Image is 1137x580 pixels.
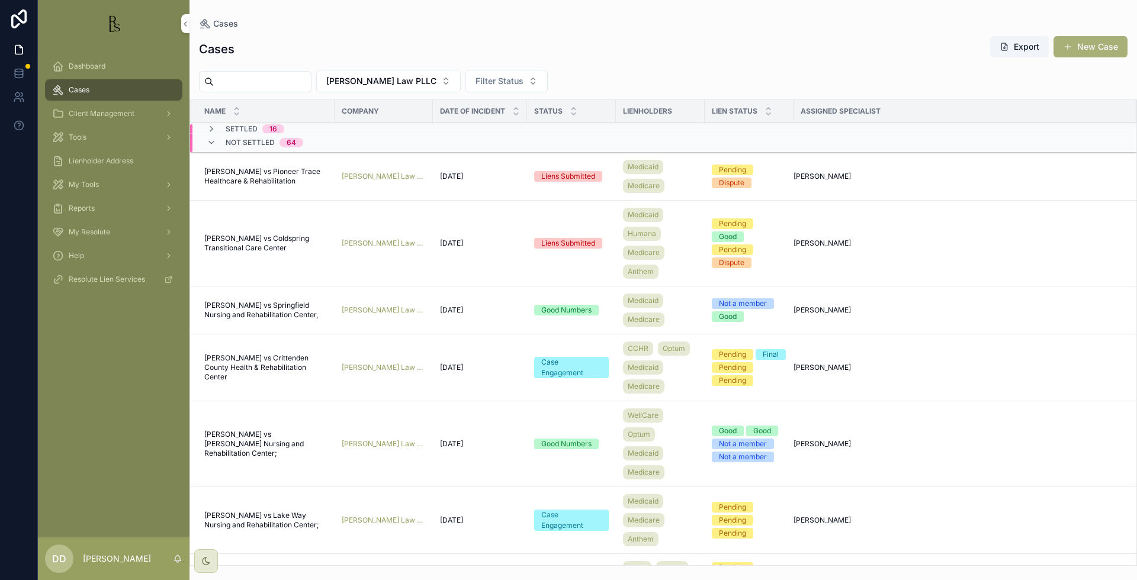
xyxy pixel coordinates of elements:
a: Optum [623,427,655,442]
a: Good Numbers [534,439,609,449]
a: PendingGoodPendingDispute [712,218,786,268]
a: Medicare [623,179,664,193]
span: [DATE] [440,305,463,315]
a: WellCare [623,408,663,423]
a: Resolute Lien Services [45,269,182,290]
span: Medicaid [628,363,659,372]
a: GoodGoodNot a memberNot a member [712,426,786,462]
button: Select Button [465,70,548,92]
span: Medicare [628,315,660,324]
a: Medicare [623,465,664,479]
a: [PERSON_NAME] [794,515,1122,525]
a: PendingPendingPending [712,502,786,539]
a: MedicaidMedicareAnthem [623,492,698,549]
img: App logo [104,14,123,33]
a: CCHR [623,341,653,356]
span: Reports [69,204,95,213]
a: Help [45,245,182,266]
div: Liens Submitted [541,171,595,182]
a: [PERSON_NAME] vs [PERSON_NAME] Nursing and Rehabilitation Center; [204,430,327,458]
a: Optum [656,561,688,575]
div: Pending [719,515,746,526]
div: Case Engagement [541,510,602,531]
a: [PERSON_NAME] Law PLLC [342,363,426,372]
div: Case Engagement [541,357,602,378]
a: Case Engagement [534,510,609,531]
a: PendingFinalPendingPending [712,349,786,386]
span: Company [342,107,379,116]
div: Pending [719,218,746,229]
a: Medicare [623,513,664,527]
a: AARP [623,561,651,575]
span: [PERSON_NAME] [794,439,851,449]
a: Liens Submitted [534,238,609,249]
span: Optum [628,430,650,439]
a: [PERSON_NAME] Law PLLC [342,305,426,315]
a: Dashboard [45,56,182,77]
a: MedicaidMedicare [623,291,698,329]
a: [PERSON_NAME] Law PLLC [342,239,426,248]
span: Help [69,251,84,260]
span: Settled [226,124,258,134]
h1: Cases [199,41,235,57]
span: [DATE] [440,363,463,372]
span: Lienholder Address [69,156,133,166]
div: Pending [719,375,746,386]
a: [PERSON_NAME] vs Pioneer Trace Healthcare & Rehabilitation [204,167,327,186]
span: Medicare [628,248,660,257]
button: New Case [1054,36,1128,57]
a: Medicaid [623,294,663,308]
span: Medicaid [628,296,659,305]
a: [PERSON_NAME] Law PLLC [342,172,426,181]
a: Medicare [623,379,664,394]
a: CCHROptumMedicaidMedicare [623,339,698,396]
a: [PERSON_NAME] Law PLLC [342,439,426,449]
span: Anthem [628,534,654,544]
a: [PERSON_NAME] [794,172,1122,181]
div: Not a member [719,452,767,462]
span: Tools [69,133,86,142]
span: Medicare [628,181,660,191]
a: [DATE] [440,172,520,181]
div: Pending [719,349,746,360]
a: [PERSON_NAME] Law PLLC [342,515,426,525]
span: Not Settled [226,138,275,147]
a: [PERSON_NAME] [794,439,1122,449]
span: [PERSON_NAME] [794,239,851,248]
span: Cases [213,18,238,30]
span: [DATE] [440,515,463,525]
span: Optum [663,344,685,353]
a: Case Engagement [534,357,609,378]
a: PendingDispute [712,165,786,188]
button: Select Button [316,70,461,92]
div: Dispute [719,257,744,268]
span: Medicaid [628,497,659,506]
a: [PERSON_NAME] [794,363,1122,372]
span: Name [204,107,226,116]
a: Medicaid [623,446,663,460]
span: Medicaid [628,210,659,220]
a: Medicaid [623,208,663,222]
a: Medicaid [623,360,663,375]
a: My Tools [45,174,182,195]
div: Good [719,311,737,322]
span: [PERSON_NAME] [794,305,851,315]
a: [PERSON_NAME] [794,305,1122,315]
a: [PERSON_NAME] vs Springfield Nursing and Rehabilitation Center, [204,301,327,320]
div: 16 [269,124,277,134]
div: Pending [719,165,746,175]
span: Lien Status [712,107,757,116]
span: Date of Incident [440,107,505,116]
span: Client Management [69,109,134,118]
a: MedicaidMedicare [623,157,698,195]
a: Lienholder Address [45,150,182,172]
div: Final [763,349,779,360]
span: My Tools [69,180,99,189]
span: Medicaid [628,162,659,172]
span: Assigned Specialist [801,107,881,116]
span: My Resolute [69,227,110,237]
